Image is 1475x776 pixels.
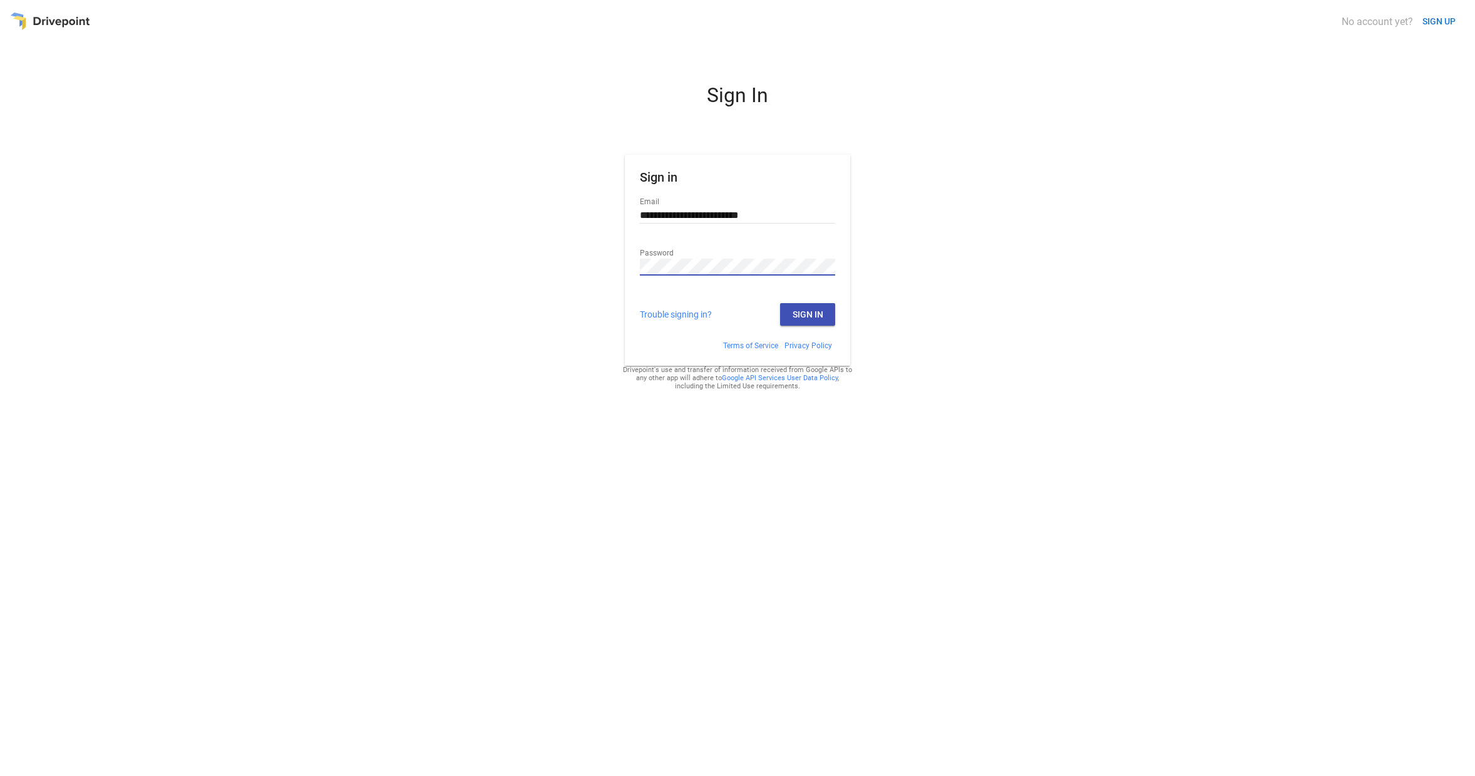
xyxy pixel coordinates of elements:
button: SIGN UP [1417,10,1461,33]
div: Sign In [587,83,888,117]
div: Drivepoint's use and transfer of information received from Google APIs to any other app will adhe... [622,366,853,390]
a: Google API Services User Data Policy [722,374,838,382]
h1: Sign in [640,170,835,195]
a: Terms of Service [723,341,778,350]
a: Trouble signing in? [640,309,712,319]
a: Privacy Policy [784,341,832,350]
button: Sign In [780,303,835,326]
div: No account yet? [1342,16,1413,28]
